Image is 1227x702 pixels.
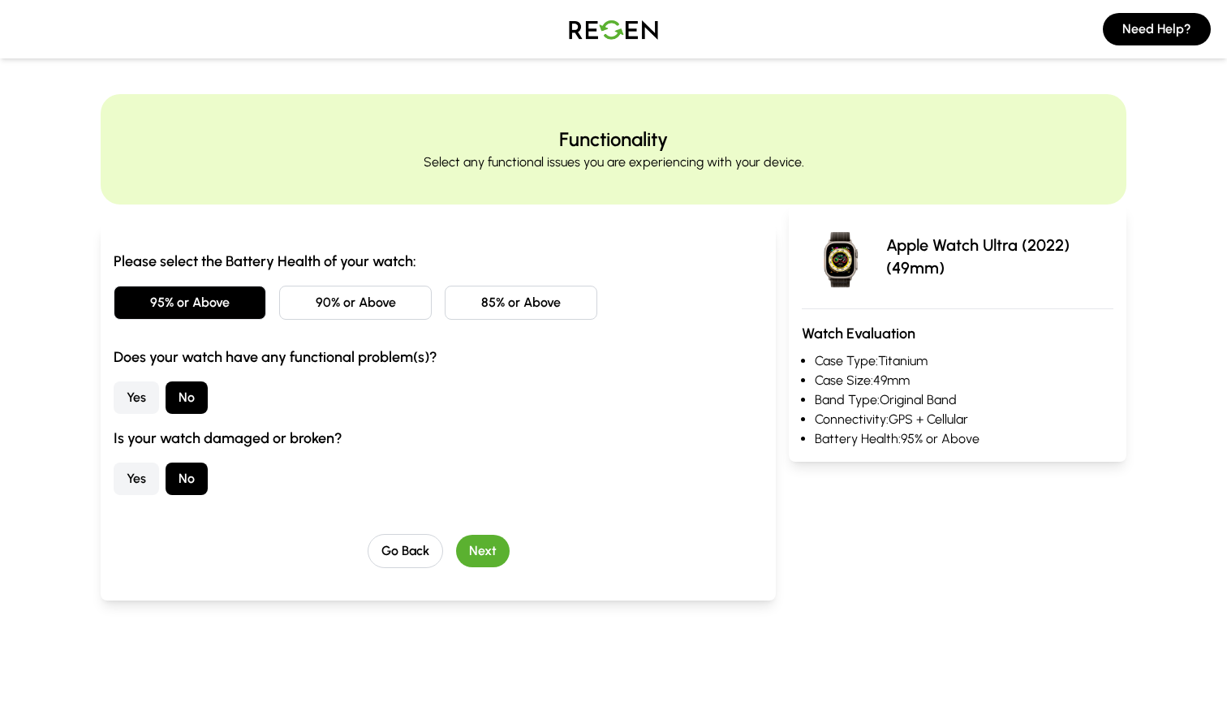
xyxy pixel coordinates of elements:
[456,535,510,567] button: Next
[802,322,1113,345] h3: Watch Evaluation
[114,427,763,450] h3: Is your watch damaged or broken?
[559,127,668,153] h2: Functionality
[166,381,208,414] button: No
[815,351,1113,371] li: Case Type: Titanium
[815,390,1113,410] li: Band Type: Original Band
[279,286,432,320] button: 90% or Above
[114,286,266,320] button: 95% or Above
[114,250,763,273] h3: Please select the Battery Health of your watch:
[815,371,1113,390] li: Case Size: 49mm
[815,410,1113,429] li: Connectivity: GPS + Cellular
[815,429,1113,449] li: Battery Health: 95% or Above
[445,286,597,320] button: 85% or Above
[368,534,443,568] button: Go Back
[166,463,208,495] button: No
[424,153,804,172] p: Select any functional issues you are experiencing with your device.
[802,217,880,295] img: Apple Watch Ultra (2022)
[1103,13,1211,45] button: Need Help?
[114,463,159,495] button: Yes
[114,346,763,368] h3: Does your watch have any functional problem(s)?
[114,381,159,414] button: Yes
[886,234,1113,279] p: Apple Watch Ultra (2022) (49mm)
[557,6,670,52] img: Logo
